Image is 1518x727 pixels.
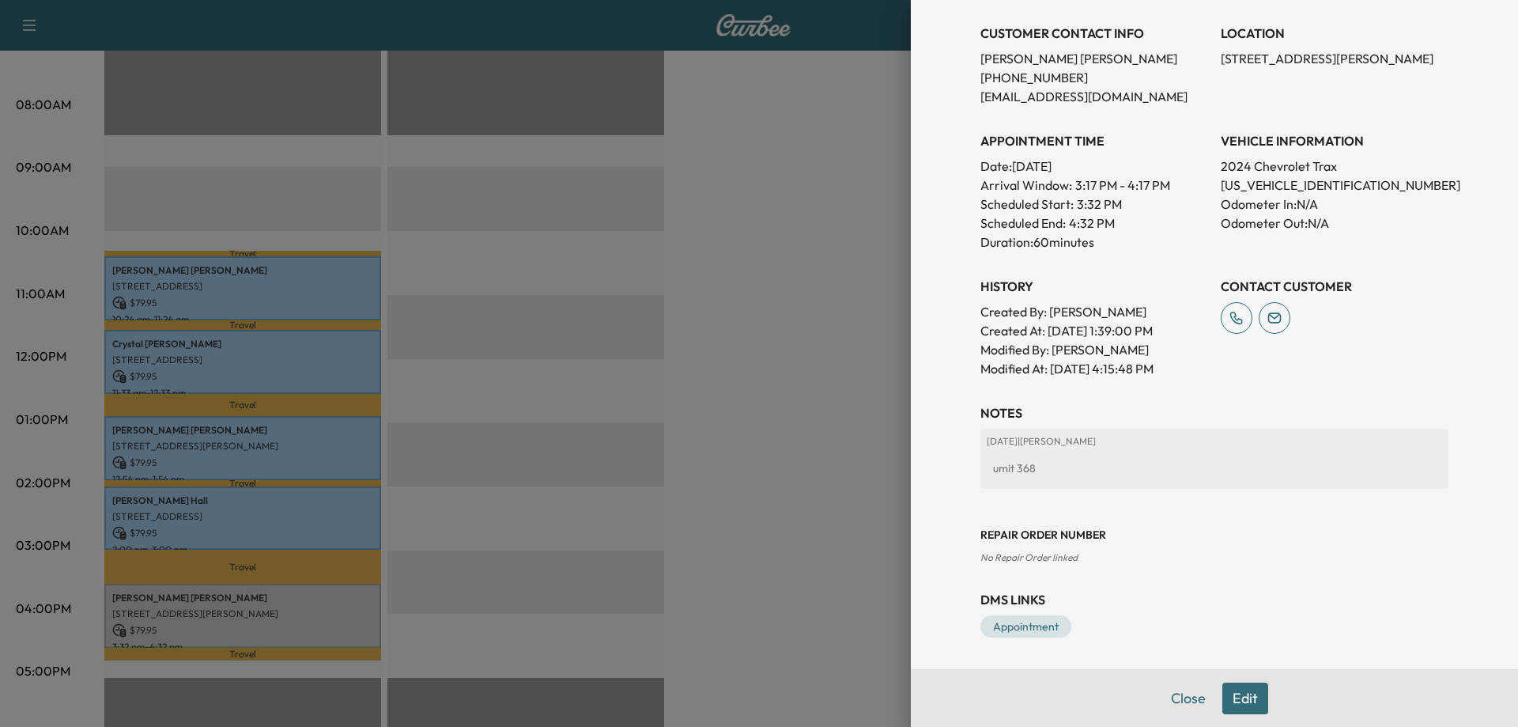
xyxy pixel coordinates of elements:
p: [US_VEHICLE_IDENTIFICATION_NUMBER] [1221,176,1448,195]
h3: CONTACT CUSTOMER [1221,277,1448,296]
p: [STREET_ADDRESS][PERSON_NAME] [1221,49,1448,68]
p: [EMAIL_ADDRESS][DOMAIN_NAME] [980,87,1208,106]
h3: LOCATION [1221,24,1448,43]
h3: APPOINTMENT TIME [980,131,1208,150]
p: Modified By : [PERSON_NAME] [980,340,1208,359]
p: Created By : [PERSON_NAME] [980,302,1208,321]
p: [PERSON_NAME] [PERSON_NAME] [980,49,1208,68]
p: Odometer Out: N/A [1221,214,1448,233]
p: [PHONE_NUMBER] [980,68,1208,87]
div: umit 368 [987,454,1442,483]
p: Odometer In: N/A [1221,195,1448,214]
a: Appointment [980,615,1071,638]
h3: VEHICLE INFORMATION [1221,131,1448,150]
p: Arrival Window: [980,176,1208,195]
p: Created At : [DATE] 1:39:00 PM [980,321,1208,340]
p: Date: [DATE] [980,157,1208,176]
p: Scheduled Start: [980,195,1074,214]
p: Modified At : [DATE] 4:15:48 PM [980,359,1208,378]
h3: NOTES [980,403,1448,422]
p: Scheduled End: [980,214,1066,233]
button: Close [1161,683,1216,714]
p: 2024 Chevrolet Trax [1221,157,1448,176]
p: Duration: 60 minutes [980,233,1208,252]
h3: CUSTOMER CONTACT INFO [980,24,1208,43]
span: No Repair Order linked [980,551,1078,563]
p: 3:32 PM [1077,195,1122,214]
h3: Repair Order number [980,527,1448,543]
span: 3:17 PM - 4:17 PM [1075,176,1170,195]
p: 4:32 PM [1069,214,1115,233]
p: [DATE] | [PERSON_NAME] [987,435,1442,448]
h3: History [980,277,1208,296]
h3: DMS Links [980,590,1448,609]
button: Edit [1222,683,1268,714]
